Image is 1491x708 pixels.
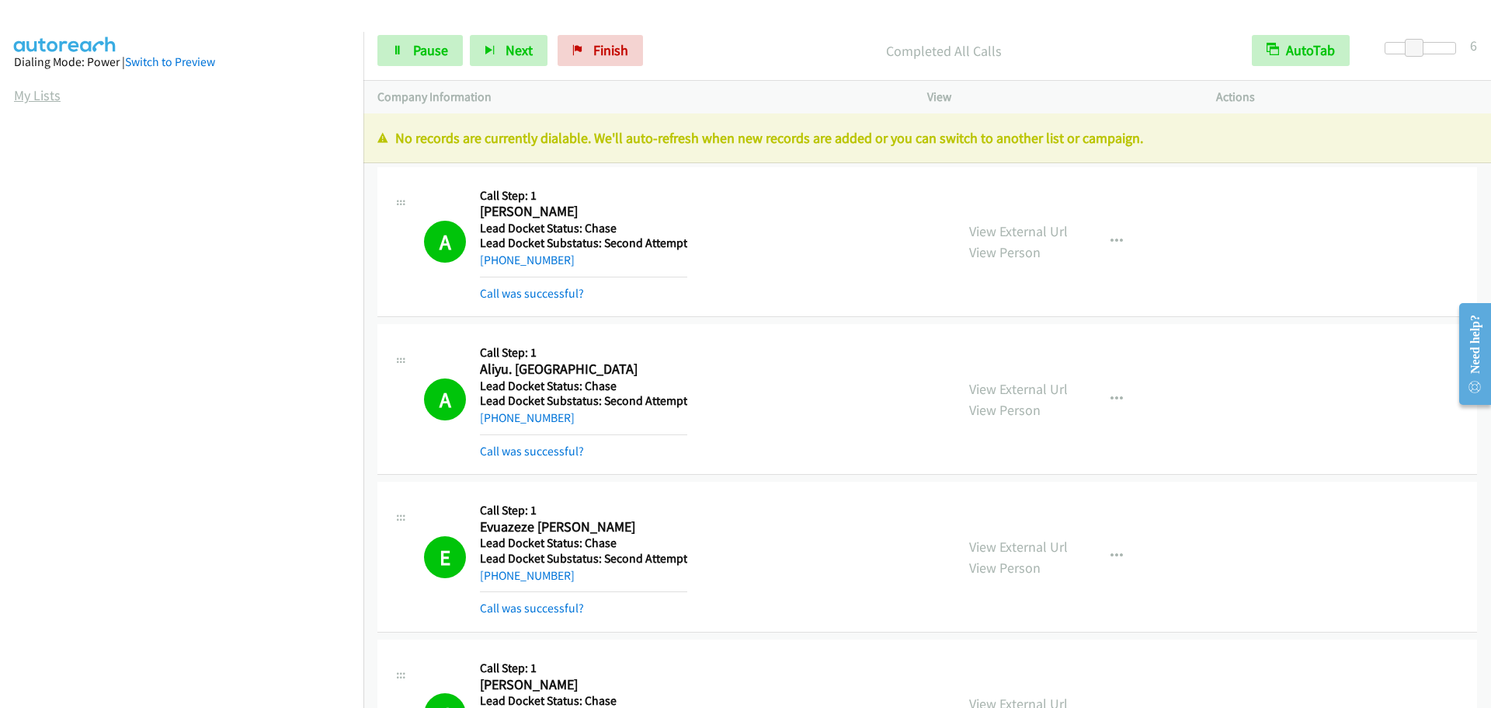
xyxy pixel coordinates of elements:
a: View Person [969,243,1041,261]
h5: Lead Docket Status: Chase [480,535,687,551]
h1: E [424,536,466,578]
a: Pause [377,35,463,66]
h1: A [424,221,466,263]
p: Company Information [377,88,899,106]
a: View External Url [969,538,1068,556]
a: My Lists [14,86,61,104]
h5: Call Step: 1 [480,661,687,676]
span: Next [506,41,533,59]
iframe: Resource Center [1446,292,1491,416]
a: Finish [558,35,643,66]
h1: A [424,378,466,420]
h5: Call Step: 1 [480,345,687,361]
a: View Person [969,559,1041,577]
button: AutoTab [1252,35,1350,66]
h2: [PERSON_NAME] [480,676,683,694]
a: View External Url [969,380,1068,398]
a: [PHONE_NUMBER] [480,253,575,267]
h5: Lead Docket Status: Chase [480,378,687,394]
button: Next [470,35,547,66]
h5: Call Step: 1 [480,188,687,204]
h2: Aliyu. [GEOGRAPHIC_DATA] [480,361,683,378]
h2: [PERSON_NAME] [480,203,683,221]
a: Call was successful? [480,444,584,459]
h5: Lead Docket Substatus: Second Attempt [480,393,687,409]
h2: Evuazeze [PERSON_NAME] [480,518,683,536]
div: Dialing Mode: Power | [14,53,349,71]
h5: Lead Docket Status: Chase [480,221,687,236]
p: Actions [1216,88,1477,106]
h5: Call Step: 1 [480,503,687,518]
a: View External Url [969,222,1068,240]
span: Finish [593,41,628,59]
p: No records are currently dialable. We'll auto-refresh when new records are added or you can switc... [377,127,1477,148]
a: [PHONE_NUMBER] [480,410,575,425]
a: Call was successful? [480,286,584,301]
p: View [927,88,1188,106]
div: 6 [1470,35,1477,56]
a: [PHONE_NUMBER] [480,568,575,583]
a: Switch to Preview [125,54,215,69]
h5: Lead Docket Substatus: Second Attempt [480,235,687,251]
span: Pause [413,41,448,59]
a: View Person [969,401,1041,419]
p: Completed All Calls [664,40,1224,61]
a: Call was successful? [480,601,584,616]
h5: Lead Docket Substatus: Second Attempt [480,551,687,567]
